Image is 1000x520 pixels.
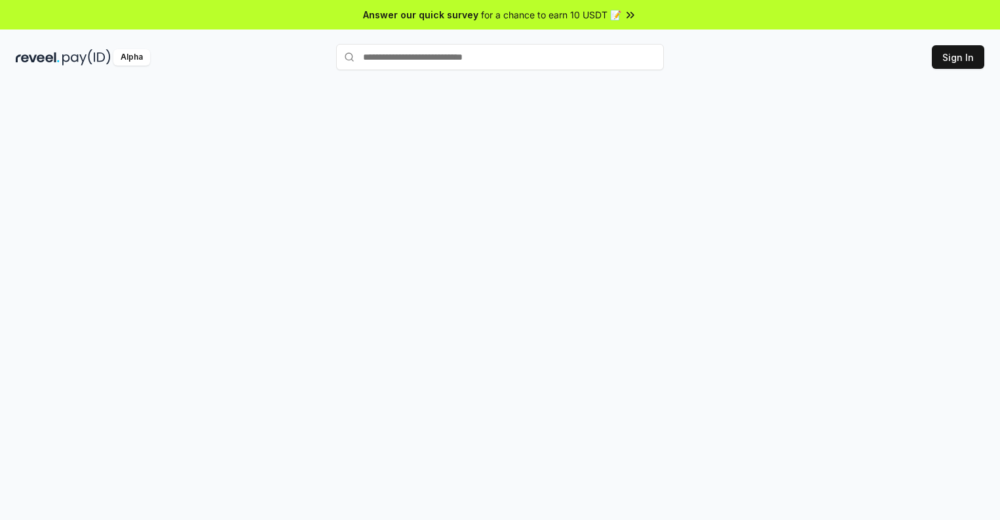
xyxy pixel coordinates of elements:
[113,49,150,66] div: Alpha
[363,8,478,22] span: Answer our quick survey
[932,45,984,69] button: Sign In
[62,49,111,66] img: pay_id
[16,49,60,66] img: reveel_dark
[481,8,621,22] span: for a chance to earn 10 USDT 📝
